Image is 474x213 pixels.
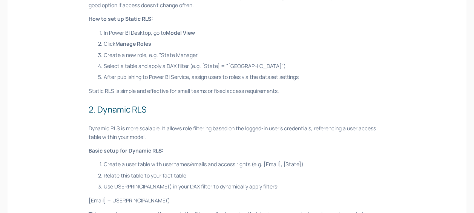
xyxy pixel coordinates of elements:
[104,73,385,81] p: After publishing to Power BI Service, assign users to roles via the dataset settings
[115,40,151,47] strong: Manage Roles
[89,196,385,205] p: [Email] = USERPRINCIPALNAME()
[166,29,195,36] strong: Model View
[104,62,385,70] p: Select a table and apply a DAX filter (e.g. [State] = "[GEOGRAPHIC_DATA]")
[104,160,385,168] p: Create a user table with usernames/emails and access rights (e.g. [Email], [State])
[89,124,385,141] p: Dynamic RLS is more scalable. It allows role filtering based on the logged-in user's credentials,...
[104,29,385,37] p: In Power BI Desktop, go to
[104,40,385,48] p: Click
[104,51,385,59] p: Create a new role, e.g. "State Manager"
[89,103,385,116] h3: 2. Dynamic RLS
[104,171,385,180] p: Relate this table to your fact table
[89,147,164,154] strong: Basic setup for Dynamic RLS:
[89,15,153,22] strong: How to set up Static RLS:
[104,182,385,191] p: Use USERPRINCIPALNAME() in your DAX filter to dynamically apply filters:
[89,87,385,95] p: Static RLS is simple and effective for small teams or fixed access requirements.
